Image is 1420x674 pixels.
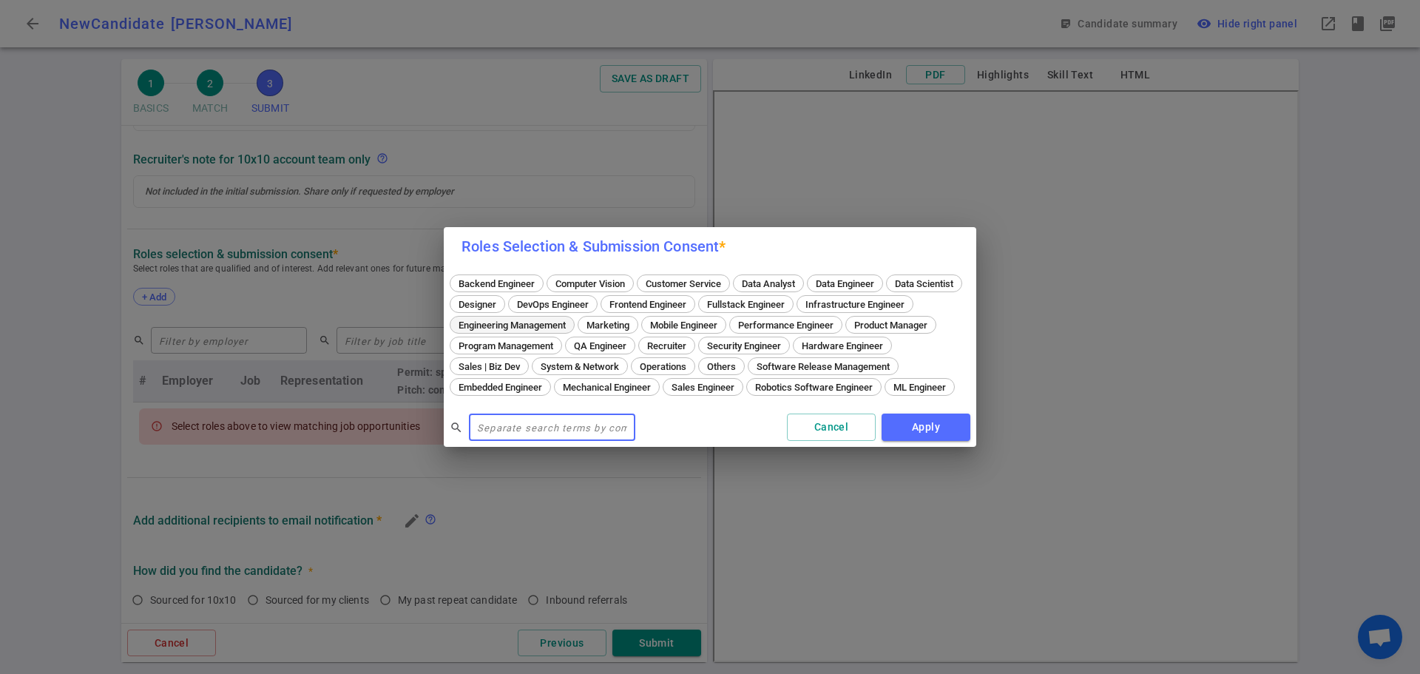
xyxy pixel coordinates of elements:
span: Software Release Management [751,361,895,372]
span: Robotics Software Engineer [750,382,878,393]
span: Data Scientist [890,278,958,289]
span: Customer Service [640,278,726,289]
span: Operations [635,361,692,372]
span: Engineering Management [453,320,571,331]
span: Frontend Engineer [604,299,692,310]
span: Performance Engineer [733,320,839,331]
span: Sales | Biz Dev [453,361,525,372]
span: Data Analyst [737,278,800,289]
span: QA Engineer [569,340,632,351]
label: Roles Selection & Submission Consent [461,237,726,255]
input: Separate search terms by comma or space [469,416,635,439]
span: Mechanical Engineer [558,382,656,393]
span: Program Management [453,340,558,351]
span: Marketing [581,320,635,331]
span: Computer Vision [550,278,630,289]
span: Sales Engineer [666,382,740,393]
span: Designer [453,299,501,310]
span: Backend Engineer [453,278,540,289]
span: Others [702,361,741,372]
span: Data Engineer [811,278,879,289]
span: Product Manager [849,320,933,331]
span: Infrastructure Engineer [800,299,910,310]
span: DevOps Engineer [512,299,594,310]
button: Cancel [787,414,876,441]
span: search [450,421,463,434]
span: Hardware Engineer [797,340,888,351]
span: Security Engineer [702,340,786,351]
span: Recruiter [642,340,692,351]
span: System & Network [535,361,624,372]
span: ML Engineer [888,382,951,393]
span: Fullstack Engineer [702,299,790,310]
span: Mobile Engineer [645,320,723,331]
span: Embedded Engineer [453,382,547,393]
button: Apply [882,414,970,441]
